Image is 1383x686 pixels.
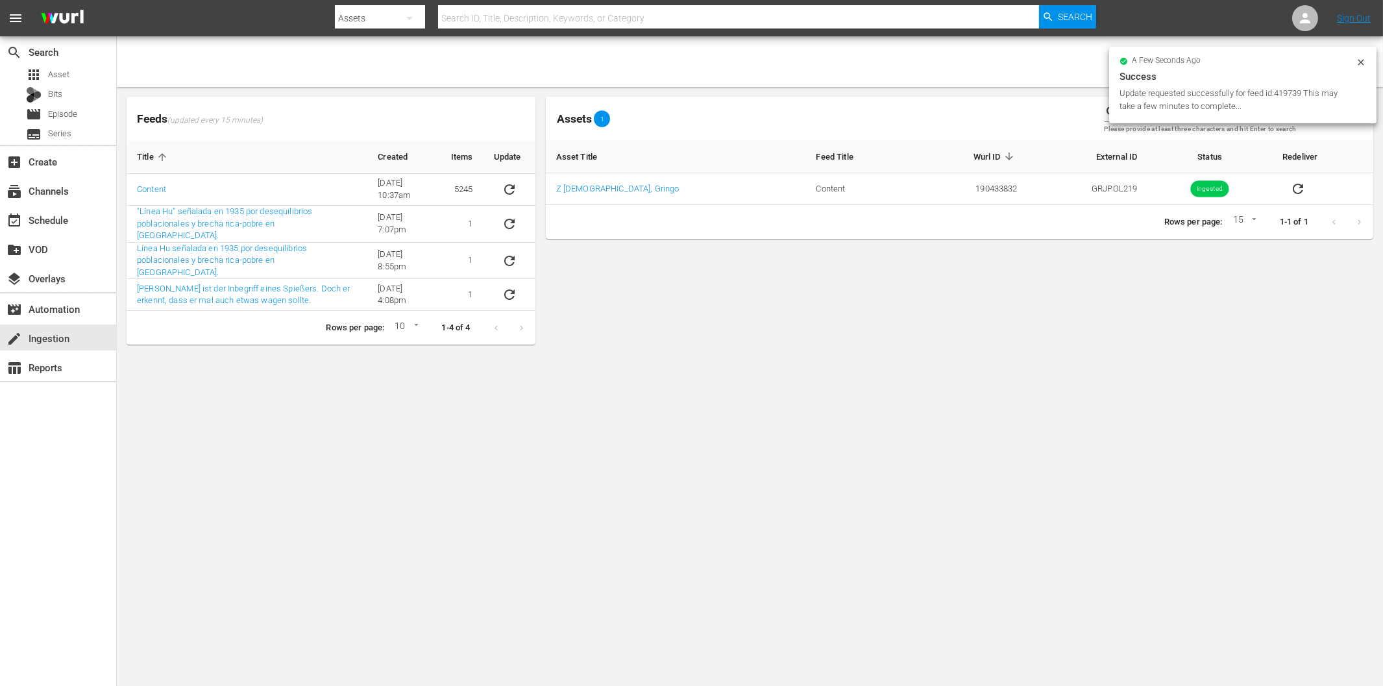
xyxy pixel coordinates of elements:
[1280,216,1308,228] p: 1-1 of 1
[8,10,23,26] span: menu
[441,279,483,311] td: 1
[6,242,22,258] span: VOD
[6,213,22,228] span: Schedule
[973,151,1018,162] span: Wurl ID
[167,116,263,126] span: (updated every 15 minutes)
[48,108,77,121] span: Episode
[6,302,22,317] span: Automation
[127,108,535,130] span: Feeds
[441,174,483,206] td: 5245
[6,154,22,170] span: Create
[6,45,22,60] span: Search
[441,141,483,174] th: Items
[1228,212,1259,232] div: 15
[1028,140,1148,173] th: External ID
[442,322,471,334] p: 1-4 of 4
[26,106,42,122] span: Episode
[26,87,42,103] div: Bits
[441,206,483,243] td: 1
[6,271,22,287] span: Overlays
[367,279,441,311] td: [DATE] 4:08pm
[1039,5,1096,29] button: Search
[137,284,350,306] a: [PERSON_NAME] ist der Inbegriff eines Spießers. Doch er erkennt, dass er mal auch etwas wagen sol...
[326,322,384,334] p: Rows per page:
[389,319,421,338] div: 10
[806,140,911,173] th: Feed Title
[367,243,441,280] td: [DATE] 8:55pm
[378,151,424,163] span: Created
[31,3,93,34] img: ans4CAIJ8jUAAAAAAAAAAAAAAAAAAAAAAAAgQb4GAAAAAAAAAAAAAAAAAAAAAAAAJMjXAAAAAAAAAAAAAAAAAAAAAAAAgAT5G...
[6,184,22,199] span: Channels
[6,360,22,376] span: Reports
[557,112,592,125] span: Assets
[137,206,312,240] a: "Línea Hu" señalada en 1935 por desequilibrios poblacionales y brecha rica-pobre en [GEOGRAPHIC_D...
[1058,5,1092,29] span: Search
[1337,13,1371,23] a: Sign Out
[48,127,71,140] span: Series
[1132,56,1201,66] span: a few seconds ago
[1272,140,1373,173] th: Redeliver
[6,331,22,347] span: Ingestion
[127,141,535,311] table: sticky table
[48,68,69,81] span: Asset
[546,140,1373,205] table: sticky table
[48,88,62,101] span: Bits
[483,141,535,174] th: Update
[1120,69,1366,84] div: Success
[137,184,166,194] a: Content
[26,67,42,82] span: Asset
[367,174,441,206] td: [DATE] 10:37am
[137,243,307,277] a: Línea Hu señalada en 1935 por desequilibrios poblacionales y brecha rica-pobre en [GEOGRAPHIC_DATA].
[806,173,911,205] td: Content
[441,243,483,280] td: 1
[556,184,679,193] a: Z [DEMOGRAPHIC_DATA], Gringo
[1028,173,1148,205] td: GRJPOL219
[1120,87,1352,113] div: Update requested successfully for feed id:419739 This may take a few minutes to complete...
[1164,216,1223,228] p: Rows per page:
[911,173,1028,205] td: 190433832
[594,115,610,123] span: 1
[1105,124,1373,135] p: Please provide at least three characters and hit Enter to search
[1191,184,1229,194] span: Ingested
[26,127,42,142] span: Series
[137,151,171,163] span: Title
[367,206,441,243] td: [DATE] 7:07pm
[1147,140,1272,173] th: Status
[556,151,615,162] span: Asset Title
